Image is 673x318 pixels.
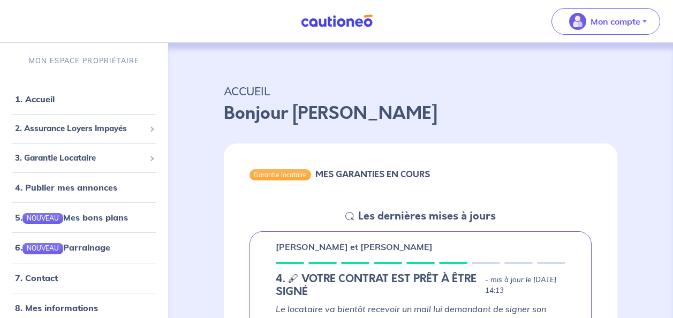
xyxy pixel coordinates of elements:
[485,275,565,296] p: - mis à jour le [DATE] 14:13
[4,88,164,110] div: 1. Accueil
[4,177,164,198] div: 4. Publier mes annonces
[15,94,55,104] a: 1. Accueil
[4,207,164,228] div: 5.NOUVEAUMes bons plans
[276,240,433,253] p: [PERSON_NAME] et [PERSON_NAME]
[224,101,617,126] p: Bonjour [PERSON_NAME]
[15,302,98,313] a: 8. Mes informations
[569,13,586,30] img: illu_account_valid_menu.svg
[224,81,617,101] p: ACCUEIL
[297,14,377,28] img: Cautioneo
[276,272,565,298] div: state: CONTRACT-IN-PREPARATION, Context: IN-LANDLORD,IN-LANDLORD
[315,169,430,179] h6: MES GARANTIES EN COURS
[591,15,640,28] p: Mon compte
[15,272,58,283] a: 7. Contact
[15,152,145,164] span: 3. Garantie Locataire
[15,242,110,253] a: 6.NOUVEAUParrainage
[4,148,164,169] div: 3. Garantie Locataire
[4,237,164,258] div: 6.NOUVEAUParrainage
[29,56,139,66] p: MON ESPACE PROPRIÉTAIRE
[551,8,660,35] button: illu_account_valid_menu.svgMon compte
[4,267,164,289] div: 7. Contact
[15,212,128,223] a: 5.NOUVEAUMes bons plans
[249,169,311,180] div: Garantie locataire
[358,210,496,223] h5: Les dernières mises à jours
[15,182,117,193] a: 4. Publier mes annonces
[276,272,481,298] h5: 4. 🖋 VOTRE CONTRAT EST PRÊT À ÊTRE SIGNÉ
[15,123,145,135] span: 2. Assurance Loyers Impayés
[4,118,164,139] div: 2. Assurance Loyers Impayés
